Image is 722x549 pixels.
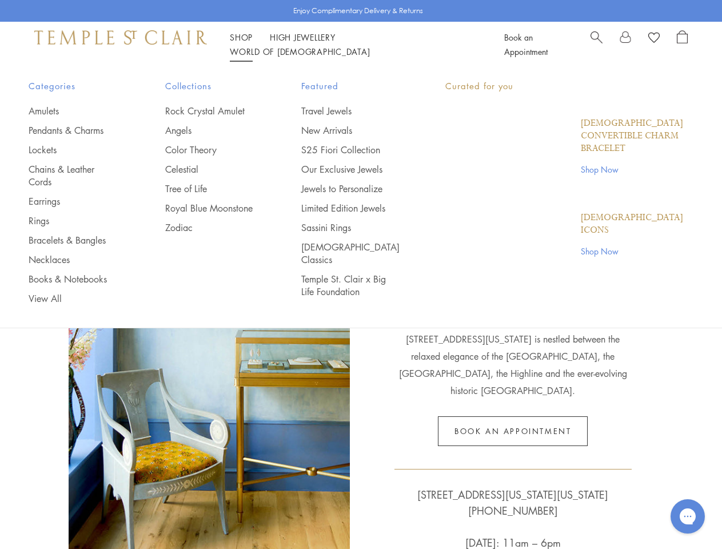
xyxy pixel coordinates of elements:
[504,31,548,57] a: Book an Appointment
[165,105,256,117] a: Rock Crystal Amulet
[165,221,256,234] a: Zodiac
[230,31,253,43] a: ShopShop
[29,144,119,156] a: Lockets
[301,182,400,195] a: Jewels to Personalize
[29,105,119,117] a: Amulets
[301,241,400,266] a: [DEMOGRAPHIC_DATA] Classics
[29,79,119,93] span: Categories
[301,202,400,214] a: Limited Edition Jewels
[165,202,256,214] a: Royal Blue Moonstone
[301,221,400,234] a: Sassini Rings
[301,163,400,176] a: Our Exclusive Jewels
[29,253,119,266] a: Necklaces
[677,30,688,59] a: Open Shopping Bag
[34,30,207,44] img: Temple St. Clair
[165,124,256,137] a: Angels
[301,105,400,117] a: Travel Jewels
[29,214,119,227] a: Rings
[591,30,603,59] a: Search
[165,144,256,156] a: Color Theory
[29,195,119,208] a: Earrings
[29,234,119,246] a: Bracelets & Bangles
[270,31,336,43] a: High JewelleryHigh Jewellery
[581,163,693,176] a: Shop Now
[417,503,608,519] p: [PHONE_NUMBER]
[29,292,119,305] a: View All
[581,117,693,155] a: [DEMOGRAPHIC_DATA] Convertible Charm Bracelet
[301,124,400,137] a: New Arrivals
[301,273,400,298] a: Temple St. Clair x Big Life Foundation
[29,124,119,137] a: Pendants & Charms
[301,144,400,156] a: S25 Fiori Collection
[438,416,588,446] a: Book an appointment
[581,212,693,237] a: [DEMOGRAPHIC_DATA] Icons
[165,163,256,176] a: Celestial
[230,46,370,57] a: World of [DEMOGRAPHIC_DATA]World of [DEMOGRAPHIC_DATA]
[230,30,478,59] nav: Main navigation
[29,163,119,188] a: Chains & Leather Cords
[29,273,119,285] a: Books & Notebooks
[648,30,660,47] a: View Wishlist
[445,79,693,93] p: Curated for you
[301,79,400,93] span: Featured
[581,245,693,257] a: Shop Now
[293,5,423,17] p: Enjoy Complimentary Delivery & Returns
[165,79,256,93] span: Collections
[417,487,608,503] p: [STREET_ADDRESS][US_STATE][US_STATE]
[165,182,256,195] a: Tree of Life
[665,495,711,538] iframe: Gorgias live chat messenger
